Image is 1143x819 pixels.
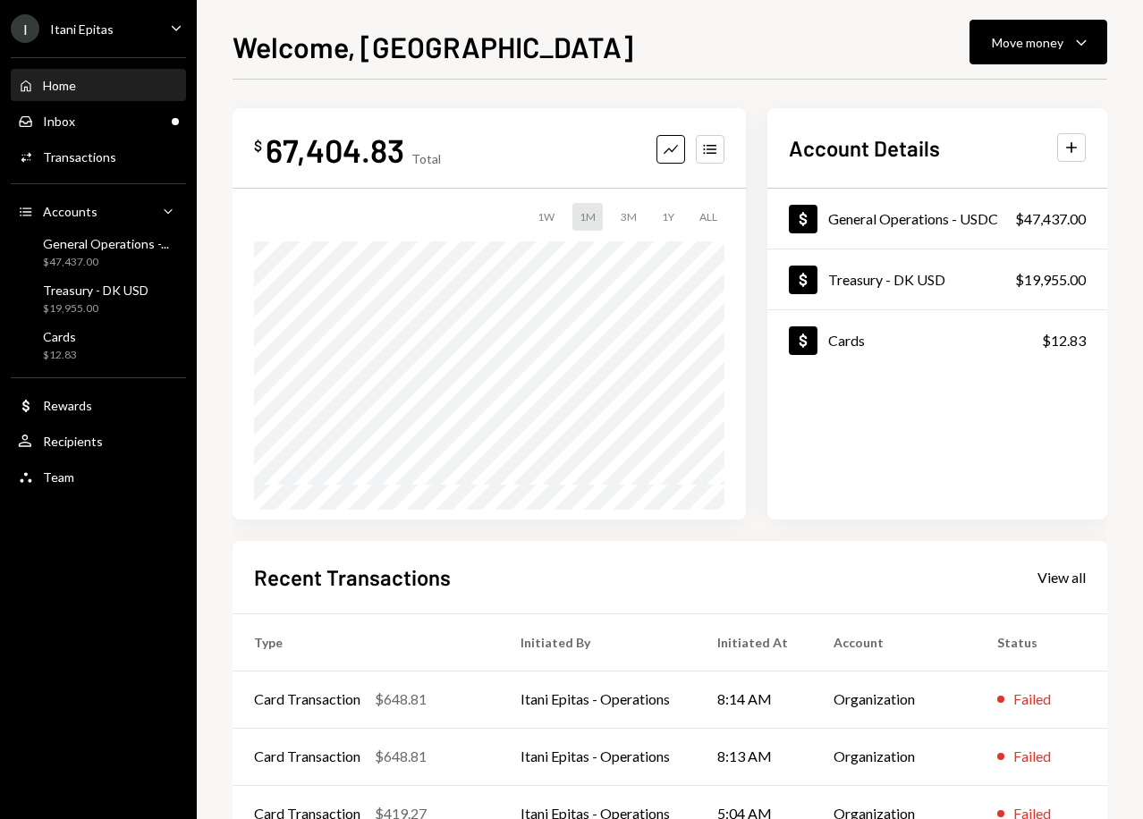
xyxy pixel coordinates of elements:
div: Card Transaction [254,688,360,710]
div: 1M [572,203,603,231]
div: $19,955.00 [43,301,148,317]
div: 67,404.83 [266,130,404,170]
div: View all [1037,569,1086,587]
div: Card Transaction [254,746,360,767]
a: View all [1037,567,1086,587]
div: ALL [692,203,724,231]
div: $12.83 [43,348,77,363]
div: 1Y [655,203,682,231]
a: Transactions [11,140,186,173]
th: Initiated By [499,613,696,671]
h2: Account Details [789,133,940,163]
div: Inbox [43,114,75,129]
td: 8:13 AM [696,728,812,785]
a: Recipients [11,425,186,457]
td: 8:14 AM [696,671,812,728]
div: I [11,14,39,43]
h1: Welcome, [GEOGRAPHIC_DATA] [233,29,633,64]
div: $47,437.00 [1015,208,1086,230]
th: Initiated At [696,613,812,671]
div: Failed [1013,688,1051,710]
div: Treasury - DK USD [43,283,148,298]
div: $47,437.00 [43,255,169,270]
a: General Operations - USDC$47,437.00 [767,189,1107,249]
td: Itani Epitas - Operations [499,728,696,785]
div: Accounts [43,204,97,219]
div: $648.81 [375,688,427,710]
div: Cards [43,329,77,344]
div: Itani Epitas [50,21,114,37]
a: Treasury - DK USD$19,955.00 [11,277,186,320]
a: General Operations -...$47,437.00 [11,231,186,274]
th: Account [812,613,976,671]
div: Move money [992,33,1063,52]
a: Cards$12.83 [767,310,1107,370]
button: Move money [969,20,1107,64]
a: Inbox [11,105,186,137]
th: Status [976,613,1107,671]
div: 3M [614,203,644,231]
a: Home [11,69,186,101]
a: Cards$12.83 [11,324,186,367]
div: $12.83 [1042,330,1086,351]
div: Team [43,469,74,485]
div: General Operations - USDC [828,210,998,227]
a: Accounts [11,195,186,227]
div: Rewards [43,398,92,413]
div: Treasury - DK USD [828,271,945,288]
div: $19,955.00 [1015,269,1086,291]
div: Failed [1013,746,1051,767]
h2: Recent Transactions [254,562,451,592]
div: $648.81 [375,746,427,767]
div: Cards [828,332,865,349]
div: Home [43,78,76,93]
td: Organization [812,728,976,785]
a: Treasury - DK USD$19,955.00 [767,249,1107,309]
div: 1W [530,203,562,231]
td: Itani Epitas - Operations [499,671,696,728]
div: Total [411,151,441,166]
a: Rewards [11,389,186,421]
th: Type [233,613,499,671]
a: Team [11,460,186,493]
div: Recipients [43,434,103,449]
td: Organization [812,671,976,728]
div: General Operations -... [43,236,169,251]
div: $ [254,137,262,155]
div: Transactions [43,149,116,165]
